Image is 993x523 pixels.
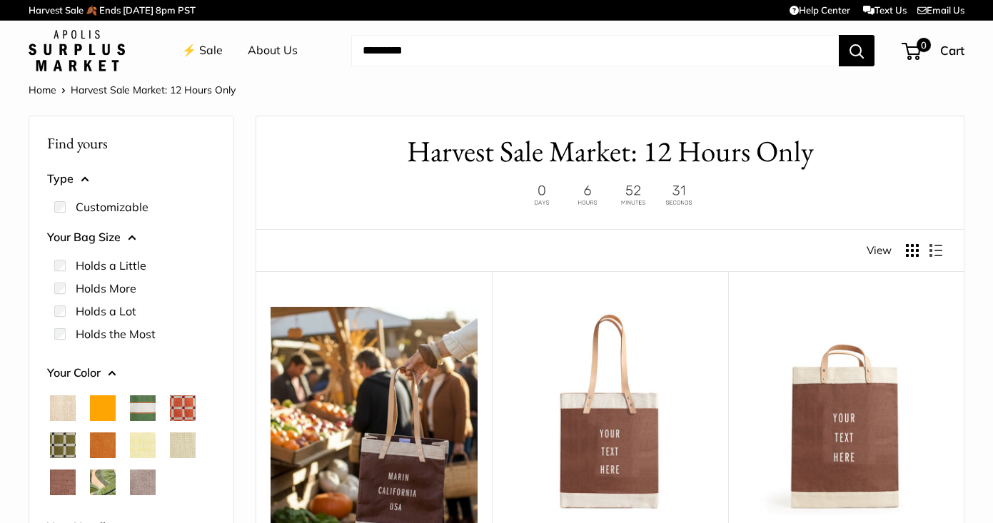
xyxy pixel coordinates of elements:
[90,432,116,458] button: Cognac
[76,198,148,215] label: Customizable
[47,168,216,190] button: Type
[130,469,156,495] button: Taupe
[929,244,942,257] button: Display products as list
[278,131,942,173] h1: Harvest Sale Market: 12 Hours Only
[906,244,919,257] button: Display products as grid
[351,35,839,66] input: Search...
[47,362,216,384] button: Your Color
[29,81,236,99] nav: Breadcrumb
[917,38,931,52] span: 0
[130,395,156,421] button: Court Green
[742,307,949,514] img: Market Bag in Mustang
[917,4,964,16] a: Email Us
[76,257,146,274] label: Holds a Little
[130,432,156,458] button: Daisy
[790,4,850,16] a: Help Center
[71,83,236,96] span: Harvest Sale Market: 12 Hours Only
[76,280,136,297] label: Holds More
[50,432,76,458] button: Chenille Window Sage
[521,181,700,209] img: 12 hours only. Ends at 8pm
[29,30,125,71] img: Apolis: Surplus Market
[50,395,76,421] button: Natural
[863,4,907,16] a: Text Us
[940,43,964,58] span: Cart
[29,83,56,96] a: Home
[742,307,949,514] a: Market Bag in MustangMarket Bag in Mustang
[47,129,216,157] p: Find yours
[170,395,196,421] button: Chenille Window Brick
[839,35,874,66] button: Search
[47,227,216,248] button: Your Bag Size
[506,307,713,514] img: Market Tote in Mustang
[248,40,298,61] a: About Us
[76,303,136,320] label: Holds a Lot
[90,395,116,421] button: Orange
[867,240,892,260] span: View
[76,325,156,342] label: Holds the Most
[182,40,223,61] a: ⚡️ Sale
[50,469,76,495] button: Mustang
[90,469,116,495] button: Palm Leaf
[506,307,713,514] a: Market Tote in MustangMarket Tote in Mustang
[170,432,196,458] button: Mint Sorbet
[903,39,964,62] a: 0 Cart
